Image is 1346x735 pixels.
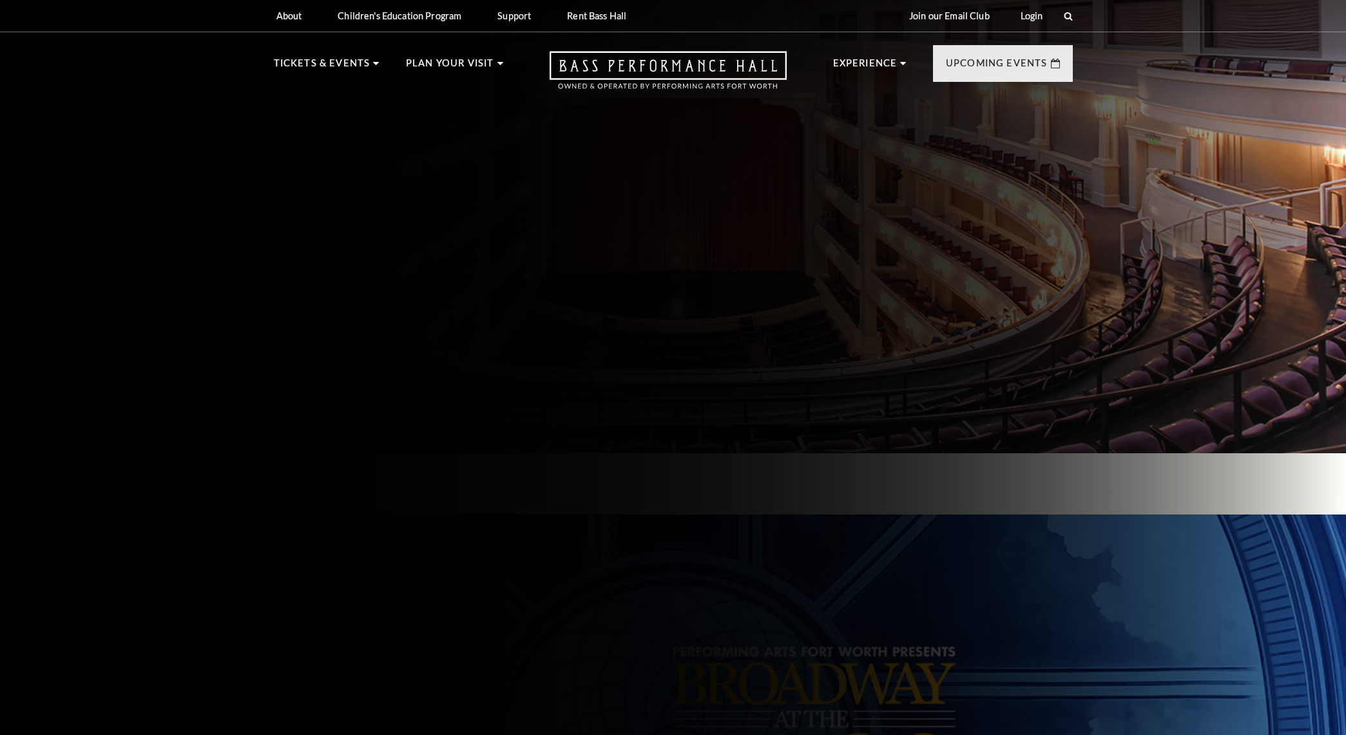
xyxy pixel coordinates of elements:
[276,10,302,21] p: About
[406,55,494,79] p: Plan Your Visit
[567,10,626,21] p: Rent Bass Hall
[497,10,531,21] p: Support
[274,55,370,79] p: Tickets & Events
[338,10,461,21] p: Children's Education Program
[946,55,1048,79] p: Upcoming Events
[833,55,898,79] p: Experience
